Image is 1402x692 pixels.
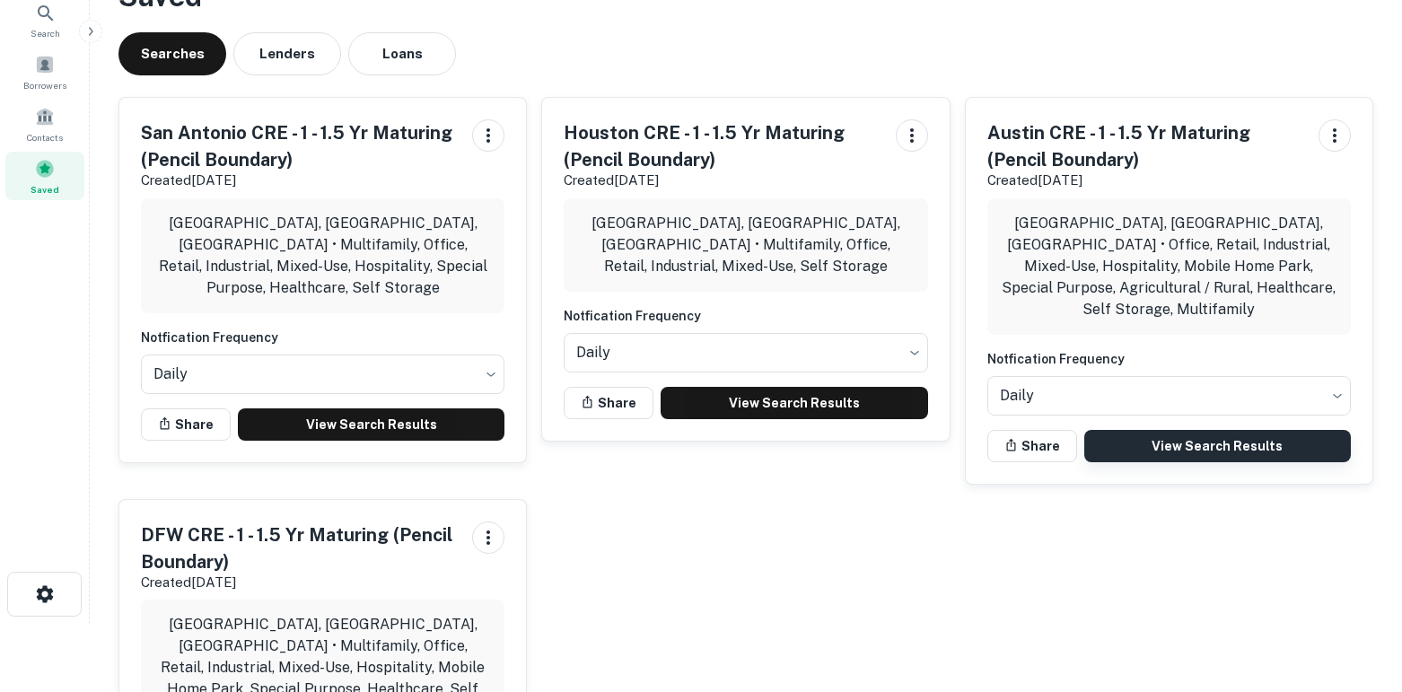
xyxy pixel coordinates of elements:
a: Borrowers [5,48,84,96]
span: Saved [31,182,59,197]
div: Without label [987,371,1351,421]
p: Created [DATE] [987,170,1304,191]
h5: DFW CRE - 1 - 1.5 Yr Maturing (Pencil Boundary) [141,521,458,575]
span: Contacts [27,130,63,145]
h6: Notfication Frequency [564,306,927,326]
h5: San Antonio CRE - 1 - 1.5 Yr Maturing (Pencil Boundary) [141,119,458,173]
a: View Search Results [238,408,504,441]
button: Share [987,430,1077,462]
p: Created [DATE] [141,572,458,593]
a: Saved [5,152,84,200]
div: Without label [141,349,504,399]
h6: Notfication Frequency [141,328,504,347]
a: View Search Results [661,387,927,419]
p: [GEOGRAPHIC_DATA], [GEOGRAPHIC_DATA], [GEOGRAPHIC_DATA] • Office, Retail, Industrial, Mixed-Use, ... [1002,213,1336,320]
span: Search [31,26,60,40]
button: Share [564,387,653,419]
h5: Houston CRE - 1 - 1.5 Yr Maturing (Pencil Boundary) [564,119,881,173]
a: View Search Results [1084,430,1351,462]
p: Created [DATE] [564,170,881,191]
p: [GEOGRAPHIC_DATA], [GEOGRAPHIC_DATA], [GEOGRAPHIC_DATA] • Multifamily, Office, Retail, Industrial... [578,213,913,277]
button: Lenders [233,32,341,75]
button: Loans [348,32,456,75]
div: Without label [564,328,927,378]
h5: Austin CRE - 1 - 1.5 Yr Maturing (Pencil Boundary) [987,119,1304,173]
button: Searches [118,32,226,75]
p: [GEOGRAPHIC_DATA], [GEOGRAPHIC_DATA], [GEOGRAPHIC_DATA] • Multifamily, Office, Retail, Industrial... [155,213,490,299]
p: Created [DATE] [141,170,458,191]
span: Borrowers [23,78,66,92]
h6: Notfication Frequency [987,349,1351,369]
button: Share [141,408,231,441]
iframe: Chat Widget [1312,491,1402,577]
a: Contacts [5,100,84,148]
